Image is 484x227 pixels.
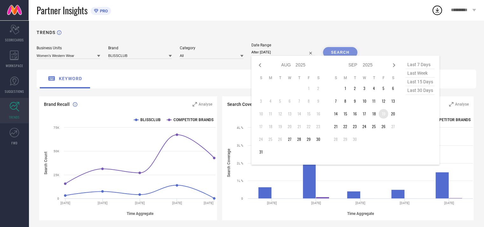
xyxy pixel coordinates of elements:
text: [DATE] [311,201,321,205]
td: Tue Sep 30 2025 [350,134,360,144]
td: Wed Aug 27 2025 [285,134,294,144]
td: Fri Aug 15 2025 [304,109,313,119]
td: Mon Aug 11 2025 [266,109,275,119]
td: Mon Sep 29 2025 [340,134,350,144]
span: SUGGESTIONS [5,89,24,94]
span: TRENDS [9,115,20,120]
span: last 15 days [406,78,435,86]
td: Mon Aug 18 2025 [266,122,275,131]
td: Tue Sep 02 2025 [350,84,360,93]
td: Wed Aug 20 2025 [285,122,294,131]
td: Sun Sep 28 2025 [331,134,340,144]
td: Thu Aug 28 2025 [294,134,304,144]
th: Thursday [294,75,304,80]
h1: TRENDS [37,30,55,35]
span: keyword [59,76,82,81]
th: Tuesday [275,75,285,80]
span: WORKSPACE [6,63,23,68]
text: [DATE] [60,201,70,205]
tspan: Time Aggregate [127,211,154,216]
td: Tue Aug 26 2025 [275,134,285,144]
input: Select date range [251,49,315,56]
td: Wed Sep 10 2025 [360,96,369,106]
div: Brand [108,46,172,50]
th: Monday [266,75,275,80]
td: Thu Sep 04 2025 [369,84,379,93]
text: [DATE] [400,201,410,205]
td: Sat Sep 13 2025 [388,96,398,106]
th: Friday [379,75,388,80]
td: Thu Sep 11 2025 [369,96,379,106]
th: Saturday [313,75,323,80]
div: Category [180,46,243,50]
text: COMPETITOR BRANDS [431,118,471,122]
text: 3L % [237,144,243,147]
td: Thu Sep 18 2025 [369,109,379,119]
td: Mon Aug 25 2025 [266,134,275,144]
td: Mon Aug 04 2025 [266,96,275,106]
span: last 30 days [406,86,435,95]
td: Thu Aug 07 2025 [294,96,304,106]
span: Search Coverage [227,102,261,107]
text: 2L % [237,162,243,165]
td: Tue Sep 23 2025 [350,122,360,131]
td: Mon Sep 08 2025 [340,96,350,106]
div: Business Units [37,46,100,50]
td: Sun Sep 21 2025 [331,122,340,131]
td: Thu Sep 25 2025 [369,122,379,131]
td: Sun Aug 31 2025 [256,147,266,157]
td: Fri Sep 26 2025 [379,122,388,131]
span: last 7 days [406,60,435,69]
td: Sat Aug 23 2025 [313,122,323,131]
svg: Zoom [193,102,197,107]
text: BLISSCLUB [140,118,161,122]
td: Fri Sep 12 2025 [379,96,388,106]
span: last week [406,69,435,78]
td: Wed Aug 06 2025 [285,96,294,106]
td: Wed Sep 17 2025 [360,109,369,119]
div: Open download list [431,4,443,16]
td: Thu Aug 21 2025 [294,122,304,131]
td: Fri Sep 05 2025 [379,84,388,93]
text: [DATE] [172,201,182,205]
td: Fri Sep 19 2025 [379,109,388,119]
td: Fri Aug 22 2025 [304,122,313,131]
text: [DATE] [98,201,108,205]
tspan: Search Coverage [227,148,231,177]
text: 1L % [237,179,243,182]
td: Sun Aug 17 2025 [256,122,266,131]
th: Sunday [331,75,340,80]
td: Mon Sep 22 2025 [340,122,350,131]
text: 0 [57,197,59,200]
span: FWD [11,141,18,145]
th: Sunday [256,75,266,80]
text: [DATE] [355,201,365,205]
td: Sun Sep 07 2025 [331,96,340,106]
text: [DATE] [267,201,277,205]
td: Sun Sep 14 2025 [331,109,340,119]
div: Previous month [256,61,264,69]
th: Thursday [369,75,379,80]
td: Wed Sep 03 2025 [360,84,369,93]
td: Tue Aug 05 2025 [275,96,285,106]
td: Wed Aug 13 2025 [285,109,294,119]
text: 4L % [237,126,243,129]
th: Monday [340,75,350,80]
td: Tue Sep 09 2025 [350,96,360,106]
td: Sat Aug 09 2025 [313,96,323,106]
th: Friday [304,75,313,80]
span: Brand Recall [44,102,70,107]
span: Analyse [199,102,212,107]
span: PRO [98,9,108,13]
th: Saturday [388,75,398,80]
span: SCORECARDS [5,38,24,42]
td: Sun Aug 03 2025 [256,96,266,106]
td: Mon Sep 15 2025 [340,109,350,119]
td: Mon Sep 01 2025 [340,84,350,93]
tspan: Time Aggregate [347,211,374,216]
td: Thu Aug 14 2025 [294,109,304,119]
text: [DATE] [135,201,145,205]
td: Fri Aug 01 2025 [304,84,313,93]
td: Sat Aug 16 2025 [313,109,323,119]
td: Tue Aug 19 2025 [275,122,285,131]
